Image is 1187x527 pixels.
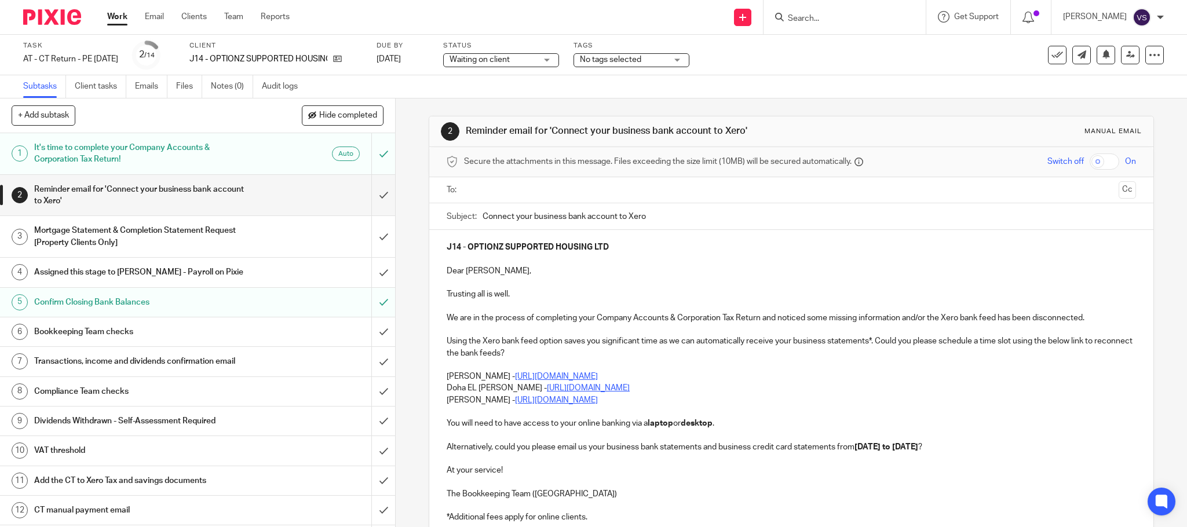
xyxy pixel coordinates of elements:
[107,11,127,23] a: Work
[574,41,689,50] label: Tags
[1119,181,1136,199] button: Cc
[447,464,1136,476] p: At your service!
[262,75,306,98] a: Audit logs
[447,394,1136,406] p: [PERSON_NAME] -
[443,41,559,50] label: Status
[515,396,598,404] a: [URL][DOMAIN_NAME]
[34,222,251,251] h1: Mortgage Statement & Completion Statement Request [Property Clients Only]
[447,184,459,196] label: To:
[447,441,1136,453] p: Alternatively, could you please email us your business bank statements and business credit card s...
[145,11,164,23] a: Email
[34,323,251,341] h1: Bookkeeping Team checks
[580,56,641,64] span: No tags selected
[139,48,155,61] div: 2
[12,502,28,518] div: 12
[135,75,167,98] a: Emails
[447,211,477,222] label: Subject:
[12,324,28,340] div: 6
[1133,8,1151,27] img: svg%3E
[34,472,251,489] h1: Add the CT to Xero Tax and savings documents
[377,55,401,63] span: [DATE]
[23,9,81,25] img: Pixie
[34,263,251,281] h1: Assigned this stage to [PERSON_NAME] - Payroll on Pixie
[34,139,251,169] h1: It's time to complete your Company Accounts & Corporation Tax Return!
[75,75,126,98] a: Client tasks
[854,443,918,451] strong: [DATE] to [DATE]
[681,419,713,427] strong: desktop
[450,56,510,64] span: Waiting on client
[176,75,202,98] a: Files
[447,511,1136,523] p: *Additional fees apply for online clients.
[23,53,118,65] div: AT - CT Return - PE [DATE]
[34,294,251,311] h1: Confirm Closing Bank Balances
[189,41,362,50] label: Client
[12,229,28,245] div: 3
[1084,127,1142,136] div: Manual email
[12,264,28,280] div: 4
[377,41,429,50] label: Due by
[447,243,609,251] strong: J14 - OPTIONZ SUPPORTED HOUSING LTD
[332,147,360,161] div: Auto
[12,294,28,310] div: 5
[954,13,999,21] span: Get Support
[1063,11,1127,23] p: [PERSON_NAME]
[181,11,207,23] a: Clients
[189,53,327,65] p: J14 - OPTIONZ SUPPORTED HOUSING LTD
[211,75,253,98] a: Notes (0)
[441,122,459,141] div: 2
[144,52,155,58] small: /14
[23,75,66,98] a: Subtasks
[447,382,1136,394] p: Doha EL [PERSON_NAME] -
[447,418,1136,429] p: You will need to have access to your online banking via a or .
[12,383,28,400] div: 8
[1125,156,1136,167] span: On
[447,265,1136,277] p: Dear [PERSON_NAME],
[447,488,1136,500] p: The Bookkeeping Team ([GEOGRAPHIC_DATA])
[547,384,630,392] a: [URL][DOMAIN_NAME]
[319,111,377,120] span: Hide completed
[23,53,118,65] div: AT - CT Return - PE 31-07-2025
[34,502,251,519] h1: CT manual payment email
[1047,156,1084,167] span: Switch off
[447,312,1136,324] p: We are in the process of completing your Company Accounts & Corporation Tax Return and noticed so...
[34,353,251,370] h1: Transactions, income and dividends confirmation email
[12,413,28,429] div: 9
[447,288,1136,300] p: Trusting all is well.
[34,181,251,210] h1: Reminder email for 'Connect your business bank account to Xero'
[12,473,28,489] div: 11
[515,372,598,380] a: [URL][DOMAIN_NAME]
[261,11,290,23] a: Reports
[12,187,28,203] div: 2
[302,105,384,125] button: Hide completed
[447,335,1136,359] p: Using the Xero bank feed option saves you significant time as we can automatically receive your b...
[447,371,1136,382] p: [PERSON_NAME] -
[224,11,243,23] a: Team
[23,41,118,50] label: Task
[12,442,28,459] div: 10
[34,383,251,400] h1: Compliance Team checks
[12,353,28,369] div: 7
[34,412,251,430] h1: Dividends Withdrawn - Self-Assessment Required
[787,14,891,24] input: Search
[12,105,75,125] button: + Add subtask
[464,156,852,167] span: Secure the attachments in this message. Files exceeding the size limit (10MB) will be secured aut...
[12,145,28,162] div: 1
[34,442,251,459] h1: VAT threshold
[648,419,673,427] strong: laptop
[466,125,816,137] h1: Reminder email for 'Connect your business bank account to Xero'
